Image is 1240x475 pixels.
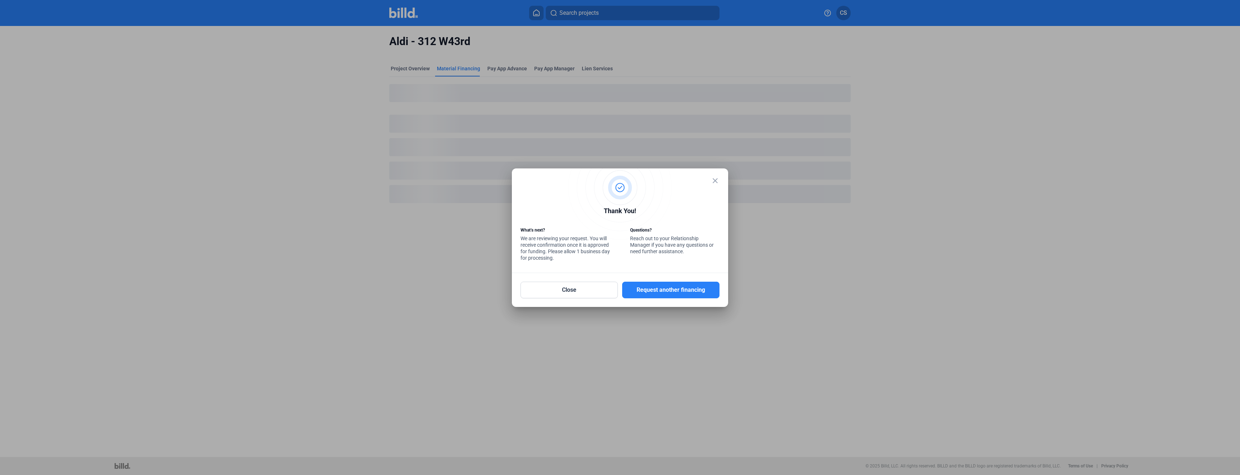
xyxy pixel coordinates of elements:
[630,227,719,235] div: Questions?
[622,282,719,298] button: Request another financing
[521,227,610,263] div: We are reviewing your request. You will receive confirmation once it is approved for funding. Ple...
[521,282,618,298] button: Close
[521,227,610,235] div: What’s next?
[630,227,719,256] div: Reach out to your Relationship Manager if you have any questions or need further assistance.
[711,176,719,185] mat-icon: close
[521,206,719,218] div: Thank You!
